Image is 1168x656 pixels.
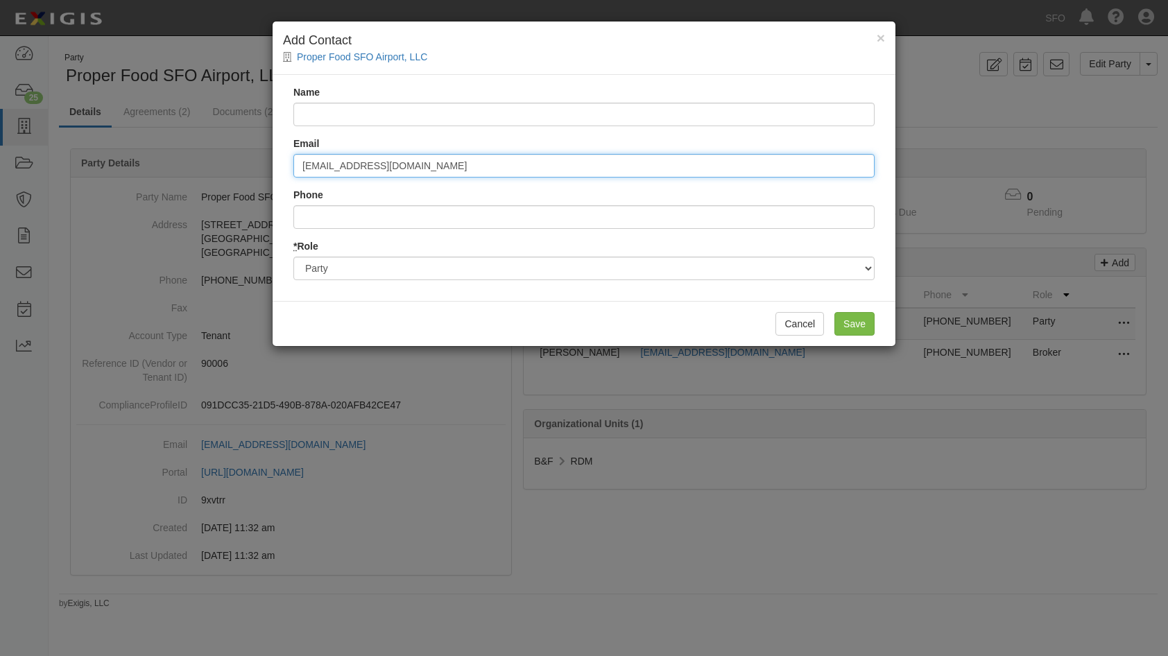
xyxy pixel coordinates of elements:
[877,30,885,46] span: ×
[283,32,885,50] h4: Add Contact
[293,241,297,252] abbr: required
[293,137,319,150] label: Email
[293,188,323,202] label: Phone
[877,31,885,45] button: Close
[293,85,320,99] label: Name
[834,312,875,336] input: Save
[297,51,427,62] a: Proper Food SFO Airport, LLC
[775,312,824,336] button: Cancel
[293,239,318,253] label: Role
